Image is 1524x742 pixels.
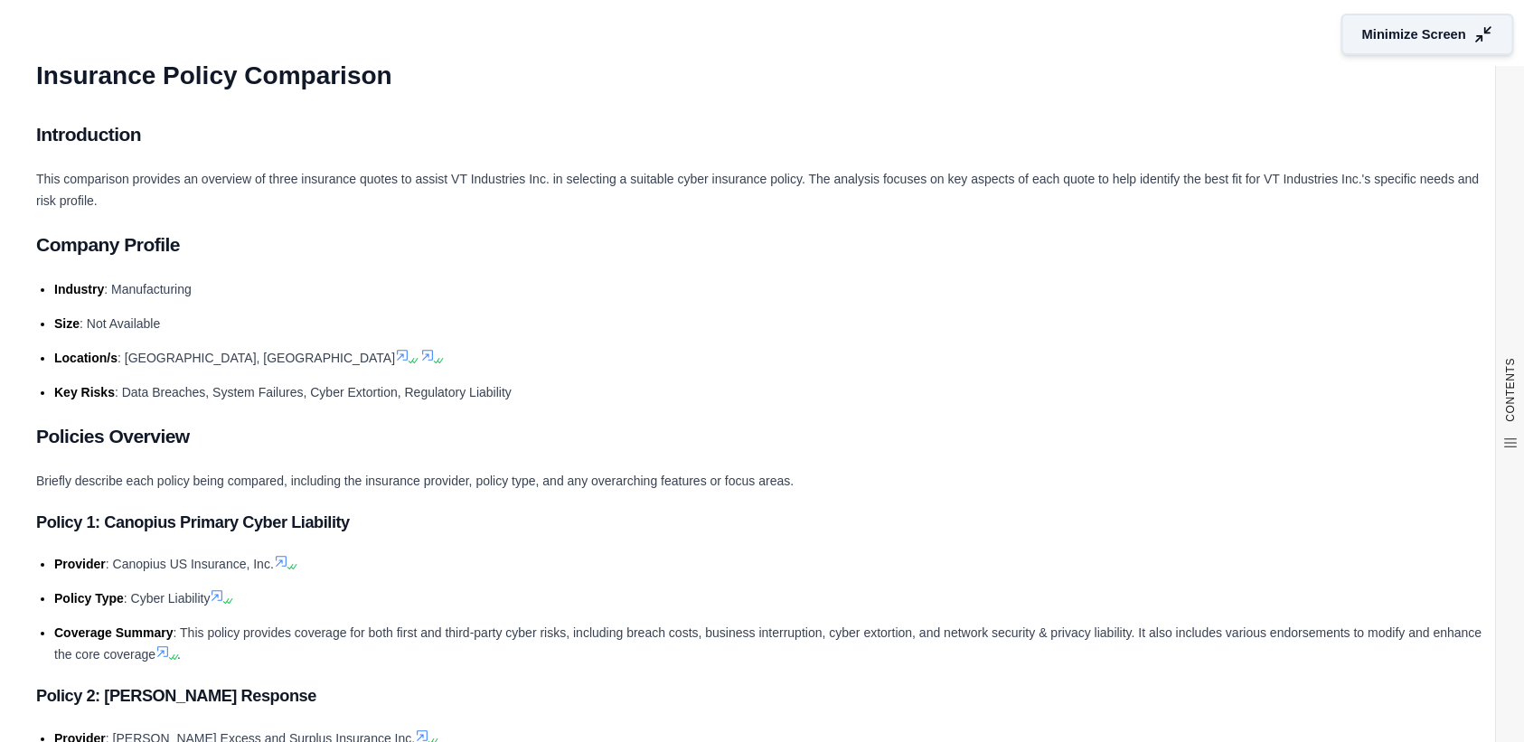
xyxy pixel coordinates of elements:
span: Coverage Summary [54,625,174,640]
span: Policy Type [54,591,124,606]
span: : This policy provides coverage for both first and third-party cyber risks, including breach cost... [54,625,1482,662]
button: Minimize Screen [1341,14,1514,55]
span: Key Risks [54,385,115,399]
h3: Policy 1: Canopius Primary Cyber Liability [36,506,1488,539]
span: Minimize Screen [1362,25,1466,44]
span: Location/s [54,351,118,365]
h3: Policy 2: [PERSON_NAME] Response [36,680,1488,712]
h2: Introduction [36,116,1488,154]
span: : Canopius US Insurance, Inc. [106,557,274,571]
h2: Policies Overview [36,418,1488,456]
span: : Manufacturing [104,282,192,296]
span: CONTENTS [1503,358,1518,422]
h2: Company Profile [36,226,1488,264]
h1: Insurance Policy Comparison [36,51,1488,101]
span: Industry [54,282,104,296]
span: . [177,647,181,662]
span: : Not Available [80,316,160,331]
span: : Cyber Liability [124,591,211,606]
span: Size [54,316,80,331]
span: : Data Breaches, System Failures, Cyber Extortion, Regulatory Liability [115,385,512,399]
span: This comparison provides an overview of three insurance quotes to assist VT Industries Inc. in se... [36,172,1479,208]
span: Provider [54,557,106,571]
span: : [GEOGRAPHIC_DATA], [GEOGRAPHIC_DATA] [118,351,395,365]
span: Briefly describe each policy being compared, including the insurance provider, policy type, and a... [36,474,794,488]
